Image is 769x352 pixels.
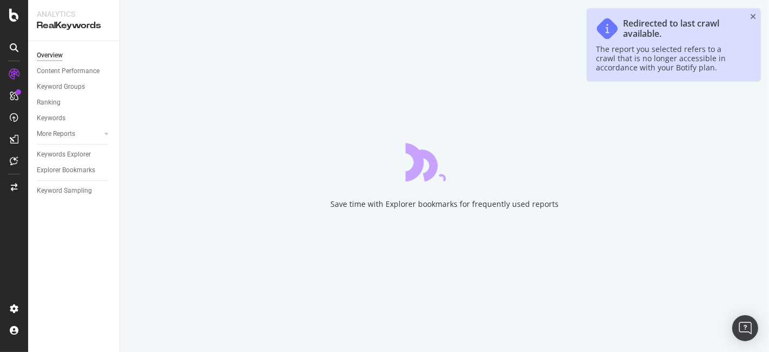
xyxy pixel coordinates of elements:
[37,165,95,176] div: Explorer Bookmarks
[732,315,758,341] div: Open Intercom Messenger
[37,128,75,140] div: More Reports
[623,18,741,39] div: Redirected to last crawl available.
[37,9,111,19] div: Analytics
[37,165,112,176] a: Explorer Bookmarks
[37,113,65,124] div: Keywords
[37,66,112,77] a: Content Performance
[37,50,63,61] div: Overview
[37,97,112,108] a: Ranking
[37,113,112,124] a: Keywords
[37,149,112,160] a: Keywords Explorer
[37,19,111,32] div: RealKeywords
[37,97,61,108] div: Ranking
[596,44,741,72] div: The report you selected refers to a crawl that is no longer accessible in accordance with your Bo...
[330,199,559,210] div: Save time with Explorer bookmarks for frequently used reports
[37,50,112,61] a: Overview
[406,142,483,181] div: animation
[37,128,101,140] a: More Reports
[37,81,112,93] a: Keyword Groups
[750,13,756,21] div: close toast
[37,81,85,93] div: Keyword Groups
[37,185,92,197] div: Keyword Sampling
[37,185,112,197] a: Keyword Sampling
[37,149,91,160] div: Keywords Explorer
[37,66,100,77] div: Content Performance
